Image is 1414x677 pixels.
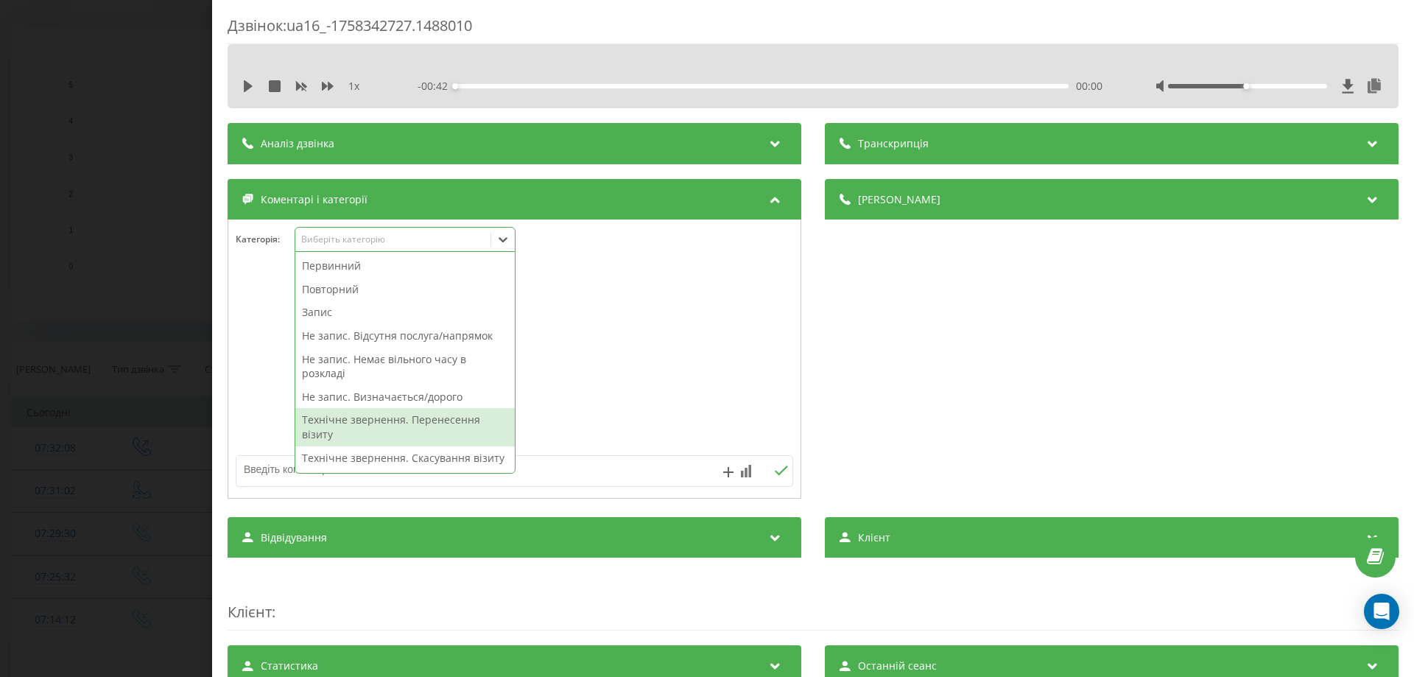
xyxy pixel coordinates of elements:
[452,83,458,89] div: Accessibility label
[1364,594,1399,629] div: Open Intercom Messenger
[295,301,515,324] div: Запис
[261,530,327,545] span: Відвідування
[261,136,334,151] span: Аналіз дзвінка
[295,324,515,348] div: Не запис. Відсутня послуга/напрямок
[295,348,515,385] div: Не запис. Немає вільного часу в розкладі
[261,659,318,673] span: Статистика
[858,136,929,151] span: Транскрипція
[1076,79,1102,94] span: 00:00
[295,446,515,470] div: Технічне звернення. Скасування візиту
[295,469,515,507] div: Технічне звернення. Аналізи, готовність/відправка
[261,192,367,207] span: Коментарі і категорії
[228,15,1399,44] div: Дзвінок : ua16_-1758342727.1488010
[295,278,515,301] div: Повторний
[295,385,515,409] div: Не запис. Визначається/дорого
[858,192,940,207] span: [PERSON_NAME]
[301,234,485,245] div: Виберіть категорію
[236,234,295,245] h4: Категорія :
[228,572,1399,631] div: :
[228,602,272,622] span: Клієнт
[858,530,890,545] span: Клієнт
[418,79,455,94] span: - 00:42
[348,79,359,94] span: 1 x
[858,659,937,673] span: Останній сеанс
[295,408,515,446] div: Технічне звернення. Перенесення візиту
[1244,83,1250,89] div: Accessibility label
[295,254,515,278] div: Первинний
